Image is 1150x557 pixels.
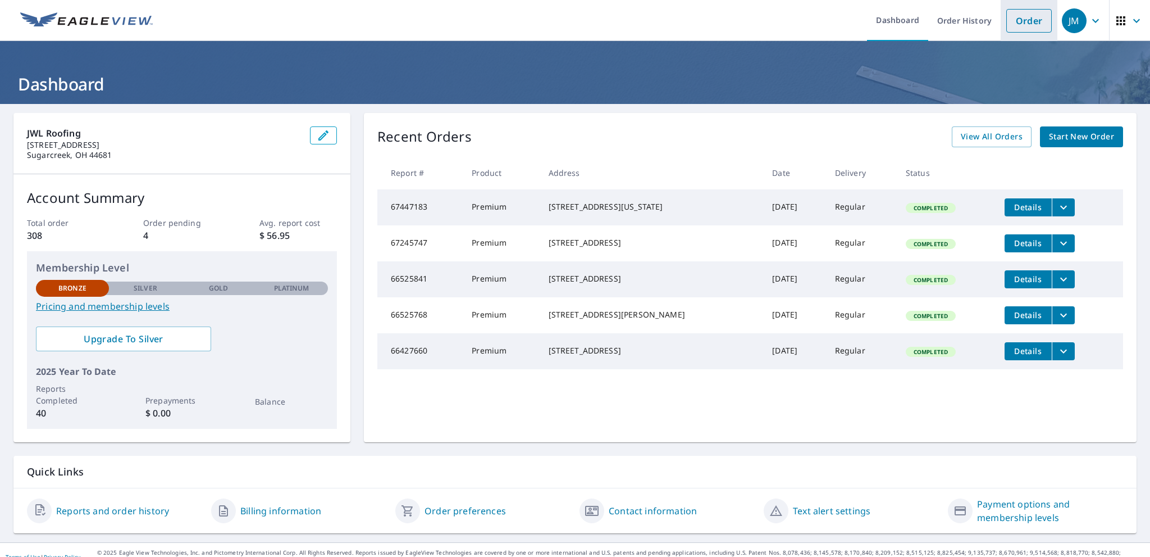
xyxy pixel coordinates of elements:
h1: Dashboard [13,73,1137,96]
td: Premium [463,333,539,369]
p: Silver [134,283,157,293]
td: 66427660 [377,333,463,369]
td: Regular [826,297,897,333]
th: Report # [377,156,463,189]
img: EV Logo [20,12,153,29]
a: Order [1006,9,1052,33]
button: detailsBtn-66525841 [1005,270,1052,288]
a: Pricing and membership levels [36,300,328,313]
th: Delivery [826,156,897,189]
th: Date [763,156,825,189]
th: Product [463,156,539,189]
p: Sugarcreek, OH 44681 [27,150,301,160]
td: [DATE] [763,297,825,333]
th: Status [897,156,996,189]
p: $ 56.95 [259,229,337,242]
p: Balance [255,396,328,407]
p: Order pending [143,217,221,229]
a: Start New Order [1040,126,1123,147]
p: $ 0.00 [145,406,218,420]
p: 2025 Year To Date [36,365,328,378]
div: [STREET_ADDRESS] [549,345,755,356]
a: Payment options and membership levels [977,497,1123,524]
p: Gold [209,283,228,293]
td: 66525768 [377,297,463,333]
span: Details [1011,202,1045,212]
td: 67447183 [377,189,463,225]
td: Premium [463,225,539,261]
button: detailsBtn-66525768 [1005,306,1052,324]
div: JM [1062,8,1087,33]
td: Regular [826,189,897,225]
p: 4 [143,229,221,242]
td: 66525841 [377,261,463,297]
button: filesDropdownBtn-67245747 [1052,234,1075,252]
div: [STREET_ADDRESS] [549,237,755,248]
button: filesDropdownBtn-66427660 [1052,342,1075,360]
p: Quick Links [27,465,1123,479]
td: Premium [463,189,539,225]
div: [STREET_ADDRESS][PERSON_NAME] [549,309,755,320]
p: Total order [27,217,104,229]
button: detailsBtn-66427660 [1005,342,1052,360]
p: JWL Roofing [27,126,301,140]
a: Order preferences [425,504,506,518]
a: Reports and order history [56,504,169,518]
span: View All Orders [961,130,1023,144]
p: Avg. report cost [259,217,337,229]
a: Upgrade To Silver [36,327,211,351]
span: Start New Order [1049,130,1114,144]
span: Upgrade To Silver [45,333,202,345]
p: Reports Completed [36,383,109,406]
td: [DATE] [763,189,825,225]
button: detailsBtn-67245747 [1005,234,1052,252]
span: Completed [907,312,955,320]
th: Address [540,156,764,189]
button: detailsBtn-67447183 [1005,198,1052,216]
span: Completed [907,240,955,248]
td: [DATE] [763,261,825,297]
div: [STREET_ADDRESS][US_STATE] [549,201,755,212]
span: Completed [907,204,955,212]
p: [STREET_ADDRESS] [27,140,301,150]
td: Premium [463,261,539,297]
td: [DATE] [763,333,825,369]
td: Regular [826,333,897,369]
span: Details [1011,346,1045,356]
a: Billing information [240,504,321,518]
div: [STREET_ADDRESS] [549,273,755,284]
td: Regular [826,261,897,297]
td: [DATE] [763,225,825,261]
td: Regular [826,225,897,261]
button: filesDropdownBtn-66525768 [1052,306,1075,324]
p: 40 [36,406,109,420]
a: Text alert settings [793,504,870,518]
td: 67245747 [377,225,463,261]
span: Details [1011,238,1045,248]
a: View All Orders [952,126,1032,147]
p: Platinum [274,283,309,293]
span: Details [1011,310,1045,320]
p: Membership Level [36,260,328,275]
span: Completed [907,348,955,356]
span: Completed [907,276,955,284]
a: Contact information [609,504,697,518]
button: filesDropdownBtn-67447183 [1052,198,1075,216]
td: Premium [463,297,539,333]
p: Recent Orders [377,126,472,147]
p: Bronze [58,283,86,293]
p: Account Summary [27,188,337,208]
p: 308 [27,229,104,242]
button: filesDropdownBtn-66525841 [1052,270,1075,288]
span: Details [1011,274,1045,284]
p: Prepayments [145,395,218,406]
